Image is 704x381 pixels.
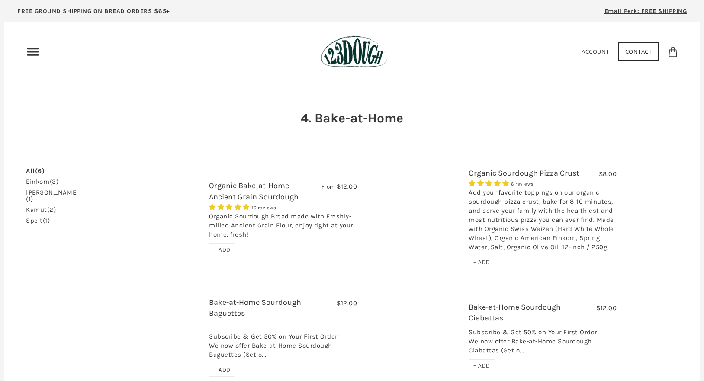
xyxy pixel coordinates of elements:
span: From [321,183,335,190]
span: + ADD [214,246,231,253]
span: (3) [50,178,59,186]
a: [PERSON_NAME](1) [26,189,82,202]
div: + ADD [469,359,495,372]
div: Subscribe & Get 50% on Your First Order We now offer Bake-at-Home Sourdough Ciabattas (Set o... [469,328,617,359]
a: Organic Sourdough Pizza Crust [370,173,462,265]
a: spelt(1) [26,218,50,224]
span: 16 reviews [251,205,276,211]
a: FREE GROUND SHIPPING ON BREAD ORDERS $65+ [4,4,183,22]
span: (1) [43,217,50,224]
a: Email Perk: FREE SHIPPING [591,4,700,22]
h2: 4. Bake-at-Home [298,109,406,127]
img: 123Dough Bakery [321,35,387,68]
span: $12.00 [337,182,357,190]
a: kamut(2) [26,207,56,213]
a: Bake-at-Home Sourdough Ciabattas [370,307,462,366]
div: + ADD [209,364,235,377]
a: Organic Bake-at-Home Ancient Grain Sourdough [110,190,203,246]
span: (1) [26,195,33,203]
p: FREE GROUND SHIPPING ON BREAD ORDERS $65+ [17,6,170,16]
a: Contact [618,42,659,61]
div: + ADD [209,243,235,256]
a: einkorn(3) [26,179,58,185]
a: Bake-at-Home Sourdough Baguettes [209,298,301,318]
nav: Primary [26,45,40,59]
span: + ADD [473,362,490,369]
span: 4.83 stars [469,179,511,187]
a: Organic Bake-at-Home Ancient Grain Sourdough [209,181,299,201]
span: (6) [35,167,45,175]
a: Bake-at-Home Sourdough Ciabattas [469,302,561,323]
span: (2) [47,206,56,214]
span: $12.00 [337,299,357,307]
span: + ADD [473,259,490,266]
span: $8.00 [599,170,617,178]
div: Subscribe & Get 50% on Your First Order We now offer Bake-at-Home Sourdough Baguettes (Set o... [209,323,357,364]
div: + ADD [469,256,495,269]
div: Organic Sourdough Bread made with Freshly-milled Ancient Grain Flour, enjoy right at your home, f... [209,212,357,243]
div: Add your favorite toppings on our organic sourdough pizza crust, bake for 8-10 minutes, and serve... [469,188,617,256]
a: Account [582,48,609,55]
span: $12.00 [596,304,617,312]
a: Organic Sourdough Pizza Crust [469,168,579,178]
span: + ADD [214,366,231,374]
span: 4.75 stars [209,203,251,211]
span: Email Perk: FREE SHIPPING [604,7,687,15]
a: All(6) [26,168,45,174]
span: 6 reviews [511,181,534,187]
